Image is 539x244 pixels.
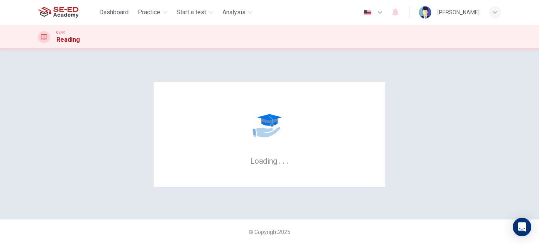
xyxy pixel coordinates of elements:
h6: . [286,154,289,166]
h6: . [278,154,281,166]
span: Start a test [176,8,206,17]
span: Dashboard [99,8,129,17]
div: [PERSON_NAME] [437,8,480,17]
span: © Copyright 2025 [249,229,290,235]
button: Analysis [219,5,256,19]
h6: . [282,154,285,166]
button: Practice [135,5,170,19]
img: SE-ED Academy logo [38,5,78,20]
h6: Loading [250,156,289,166]
button: Start a test [173,5,216,19]
a: SE-ED Academy logo [38,5,96,20]
button: Dashboard [96,5,132,19]
img: en [363,10,372,15]
h1: Reading [56,35,80,44]
span: CEFR [56,30,64,35]
div: Open Intercom Messenger [513,218,531,236]
span: Analysis [222,8,246,17]
span: Practice [138,8,160,17]
img: Profile picture [419,6,431,19]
